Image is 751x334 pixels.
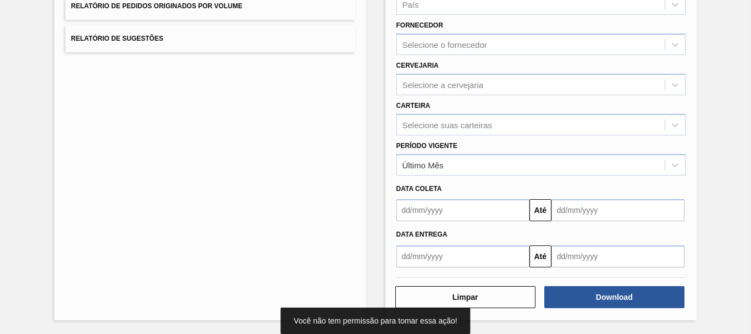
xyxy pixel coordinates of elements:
[71,35,163,42] span: Relatório de Sugestões
[396,245,529,267] input: dd/mm/yyyy
[402,160,444,169] div: Último Mês
[396,185,442,193] span: Data coleta
[396,21,443,29] label: Fornecedor
[395,286,535,308] button: Limpar
[396,102,430,109] label: Carteira
[396,199,529,221] input: dd/mm/yyyy
[71,2,242,10] span: Relatório de Pedidos Originados por Volume
[402,40,487,50] div: Selecione o fornecedor
[529,199,551,221] button: Até
[402,120,492,129] div: Selecione suas carteiras
[65,25,355,52] button: Relatório de Sugestões
[396,62,439,69] label: Cervejaria
[396,231,448,238] span: Data entrega
[551,199,684,221] input: dd/mm/yyyy
[529,245,551,267] button: Até
[396,142,457,150] label: Período Vigente
[551,245,684,267] input: dd/mm/yyyy
[294,316,457,325] span: Você não tem permissão para tomar essa ação!
[402,80,484,89] div: Selecione a cervejaria
[544,286,684,308] button: Download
